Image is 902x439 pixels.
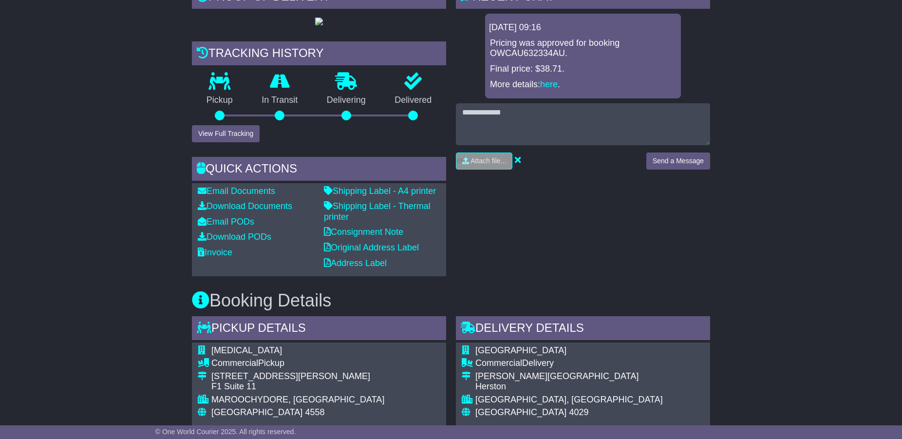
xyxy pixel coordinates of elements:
[312,95,380,106] p: Delivering
[247,95,313,106] p: In Transit
[198,248,232,257] a: Invoice
[211,407,302,417] span: [GEOGRAPHIC_DATA]
[489,22,677,33] div: [DATE] 09:16
[198,186,275,196] a: Email Documents
[192,291,710,310] h3: Booking Details
[305,407,324,417] span: 4558
[198,201,292,211] a: Download Documents
[646,153,710,170] button: Send a Message
[540,79,558,89] a: here
[475,345,566,355] span: [GEOGRAPHIC_DATA]
[475,358,663,369] div: Delivery
[475,395,663,405] div: [GEOGRAPHIC_DATA], [GEOGRAPHIC_DATA]
[155,428,296,436] span: © One World Courier 2025. All rights reserved.
[211,345,282,355] span: [MEDICAL_DATA]
[475,382,663,392] div: Herston
[380,95,447,106] p: Delivered
[475,407,566,417] span: [GEOGRAPHIC_DATA]
[198,232,271,242] a: Download PODs
[315,18,323,25] img: GetPodImage
[490,38,676,59] p: Pricing was approved for booking OWCAU632334AU.
[192,95,247,106] p: Pickup
[192,157,446,183] div: Quick Actions
[211,395,384,405] div: MAROOCHYDORE, [GEOGRAPHIC_DATA]
[456,316,710,343] div: Delivery Details
[192,41,446,68] div: Tracking history
[475,371,663,382] div: [PERSON_NAME][GEOGRAPHIC_DATA]
[198,217,254,227] a: Email PODs
[324,243,419,252] a: Original Address Label
[569,407,588,417] span: 4029
[192,125,260,142] button: View Full Tracking
[490,64,676,75] p: Final price: $38.71.
[192,316,446,343] div: Pickup Details
[490,79,676,90] p: More details: .
[211,371,384,382] div: [STREET_ADDRESS][PERSON_NAME]
[324,258,387,268] a: Address Label
[211,358,384,369] div: Pickup
[324,201,431,222] a: Shipping Label - Thermal printer
[211,382,384,392] div: F1 Suite 11
[324,227,403,237] a: Consignment Note
[475,358,522,368] span: Commercial
[324,186,436,196] a: Shipping Label - A4 printer
[211,358,258,368] span: Commercial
